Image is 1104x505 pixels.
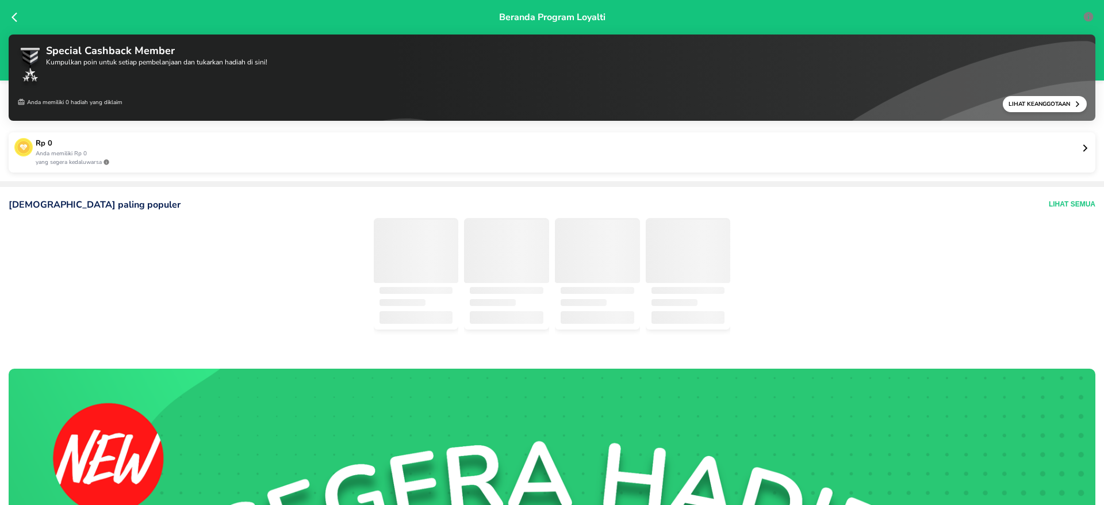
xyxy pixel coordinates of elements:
[651,287,725,294] span: ‌
[379,311,453,324] span: ‌
[555,220,640,283] span: ‌
[46,43,267,59] p: Special Cashback Member
[36,150,1081,158] p: Anda memiliki Rp 0
[464,220,549,283] span: ‌
[561,311,634,324] span: ‌
[499,10,605,71] p: Beranda Program Loyalti
[1049,198,1095,211] button: Lihat Semua
[646,220,731,283] span: ‌
[374,220,459,283] span: ‌
[470,311,543,324] span: ‌
[470,287,543,294] span: ‌
[379,299,425,306] span: ‌
[470,299,516,306] span: ‌
[379,287,453,294] span: ‌
[9,198,181,211] p: [DEMOGRAPHIC_DATA] paling populer
[36,138,1081,150] p: Rp 0
[651,299,697,306] span: ‌
[561,287,634,294] span: ‌
[36,158,1081,167] p: yang segera kedaluwarsa
[561,299,607,306] span: ‌
[17,96,122,112] p: Anda memiliki 0 hadiah yang diklaim
[651,311,725,324] span: ‌
[46,59,267,66] p: Kumpulkan poin untuk setiap pembelanjaan dan tukarkan hadiah di sini!
[1009,100,1074,108] p: Lihat Keanggotaan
